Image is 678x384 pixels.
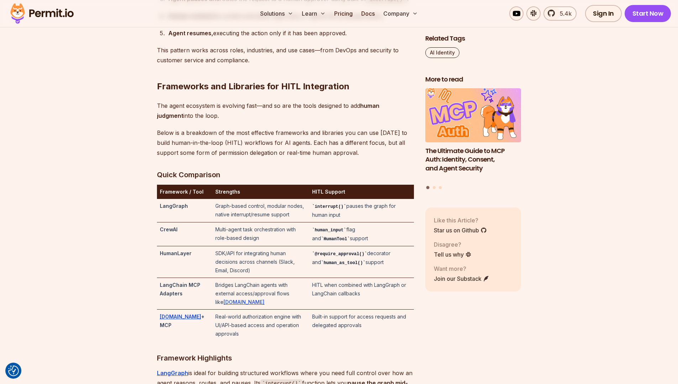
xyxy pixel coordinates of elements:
h3: Quick Comparison [157,169,414,180]
code: @require_approval() [312,252,367,257]
code: HumanTool [321,237,350,242]
div: Posts [425,88,521,190]
a: Sign In [585,5,622,22]
strong: LangGraph [160,203,188,209]
a: [DOMAIN_NAME] [224,299,264,305]
a: Tell us why [434,250,472,258]
td: Graph-based control, modular nodes, native interrupt/resume support [212,199,309,222]
span: 5.4k [556,9,572,18]
button: Learn [299,6,329,21]
a: Start Now [625,5,671,22]
div: executing the action only if it has been approved. [168,28,414,38]
p: This pattern works across roles, industries, and use cases—from DevOps and security to customer s... [157,45,414,65]
td: decorator and support [309,246,414,278]
td: HITL when combined with LangGraph or LangChain callbacks [309,278,414,310]
th: Strengths [212,185,309,199]
code: interrupt() [312,204,346,209]
button: Go to slide 1 [426,186,430,189]
h2: More to read [425,75,521,84]
td: Built-in support for access requests and delegated approvals [309,310,414,341]
td: flag and support [309,222,414,246]
th: HITL Support [309,185,414,199]
a: The Ultimate Guide to MCP Auth: Identity, Consent, and Agent SecurityThe Ultimate Guide to MCP Au... [425,88,521,182]
button: Company [380,6,421,21]
strong: HumanLayer [160,250,191,256]
a: [DOMAIN_NAME] [160,314,201,320]
button: Go to slide 2 [433,186,436,189]
p: Want more? [434,264,489,273]
a: Join our Substack [434,274,489,283]
strong: CrewAI [160,226,178,232]
code: human_as_tool() [321,261,366,265]
a: Pricing [331,6,356,21]
a: LangGraph [157,369,188,377]
td: Bridges LangChain agents with external access/approval flows like [212,278,309,310]
img: The Ultimate Guide to MCP Auth: Identity, Consent, and Agent Security [425,88,521,142]
img: Permit logo [7,1,77,26]
strong: Agent resumes, [168,30,213,37]
a: AI Identity [425,47,459,58]
h3: Framework Highlights [157,352,414,364]
p: The agent ecosystem is evolving fast—and so are the tools designed to add into the loop. [157,101,414,121]
a: Star us on Github [434,226,487,234]
p: Disagree? [434,240,472,248]
a: Docs [358,6,378,21]
td: SDK/API for integrating human decisions across channels (Slack, Email, Discord) [212,246,309,278]
button: Consent Preferences [8,365,19,376]
h3: The Ultimate Guide to MCP Auth: Identity, Consent, and Agent Security [425,146,521,173]
p: Like this Article? [434,216,487,224]
td: pauses the graph for human input [309,199,414,222]
code: human_input [312,228,346,233]
button: Go to slide 3 [439,186,442,189]
h2: Related Tags [425,34,521,43]
h2: Frameworks and Libraries for HITL Integration [157,52,414,92]
img: Revisit consent button [8,365,19,376]
a: 5.4k [543,6,577,21]
p: Below is a breakdown of the most effective frameworks and libraries you can use [DATE] to build h... [157,128,414,158]
td: Real-world authorization engine with UI/API-based access and operation approvals [212,310,309,341]
li: 1 of 3 [425,88,521,182]
strong: LangChain MCP Adapters [160,282,200,296]
td: Multi-agent task orchestration with role-based design [212,222,309,246]
th: Framework / Tool [157,185,213,199]
button: Solutions [257,6,296,21]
